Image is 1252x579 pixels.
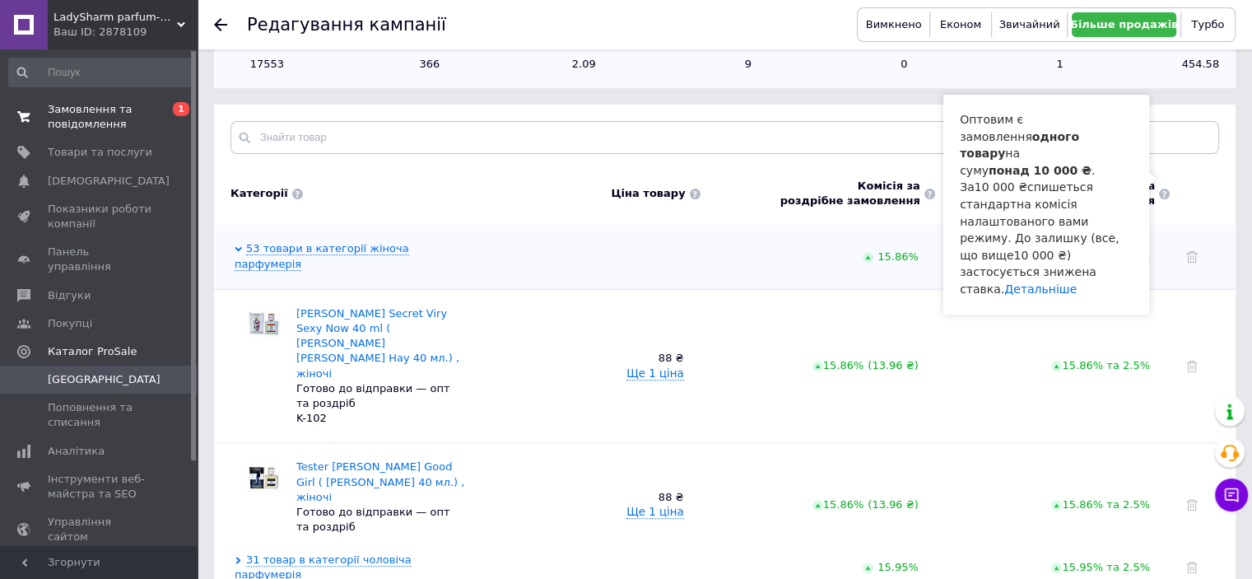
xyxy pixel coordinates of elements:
button: Ще 1 ціна [626,367,683,381]
span: Оптовим є замовлення на суму . За 10 000 ₴ спишеться стандартна комісія налаштованого вами режиму... [960,113,1119,296]
img: arrow [1051,361,1062,371]
a: [PERSON_NAME] Secret Viry Sexy Now 40 ml ( [PERSON_NAME] [PERSON_NAME] Нау 40 мл.) , жіночі [296,307,459,380]
span: 15.86% [812,359,919,371]
span: Турбо [1191,18,1224,30]
span: 1 [924,57,1063,72]
div: ( 13.96 ₴ ) [868,358,919,373]
img: arrow [863,252,873,263]
span: 15.86% [812,498,919,511]
b: понад 10 000 ₴ [989,164,1091,177]
button: Вимкнено [862,12,925,37]
span: [GEOGRAPHIC_DATA] [48,372,161,387]
span: Вимкнено [866,18,922,30]
span: Панель управління [48,245,152,274]
button: Турбо [1185,12,1231,37]
span: Відгуки [48,288,91,303]
span: 15.95% [877,561,919,573]
span: Показники роботи компанії [48,202,152,231]
a: Детальніше [1004,282,1077,296]
span: Товари та послуги [48,145,152,160]
span: 15.95% та 2.5% [1051,561,1153,573]
img: arrow [812,500,823,511]
a: 53 товари в категорії жіноча парфумерія [235,242,409,270]
span: Каталог ProSale [48,344,137,359]
button: Більше продажів [1072,12,1175,37]
button: Ще 1 ціна [626,506,683,519]
span: Інструменти веб-майстра та SEO [48,472,152,502]
img: Tester Carolina Herrera Good Girl ( Кароліна Херрера Гуд Герл 40 мл.) , жіночі [248,460,280,493]
span: Більше продажів [1070,18,1178,30]
span: 88 ₴ [659,352,684,364]
button: Звичайний [996,12,1064,37]
span: 15.86% та 2.5% [1051,359,1153,371]
img: Tester Victoria Secret Viry Sexy Now 40 ml ( Вікторія Сікрет Вері Сексі Нау 40 мл.) , жіночі [248,306,280,339]
span: Замовлення та повідомлення [48,102,152,132]
span: LadySharm parfum-opt [54,10,177,25]
span: Аналітика [48,444,105,459]
span: 366 [300,57,440,72]
button: Економ [934,12,987,37]
div: Готово до відправки — опт та роздріб [296,381,465,411]
span: 9 [612,57,752,72]
span: 15.86% та 2.5% [1051,498,1153,511]
img: arrow [863,563,873,573]
span: 2.09 [456,57,595,72]
img: arrow [812,361,823,371]
span: 17553 [230,57,284,72]
span: Поповнення та списання [48,400,152,430]
span: Ціна товару [611,186,685,201]
span: 1 [173,102,189,116]
img: arrow [1051,563,1062,573]
span: K-102 [296,412,327,424]
img: arrow [1051,500,1062,511]
span: Категорії [230,186,288,201]
button: Чат з покупцем [1215,479,1248,511]
span: 88 ₴ [659,491,684,503]
span: 0 [768,57,907,72]
span: Покупці [48,316,92,331]
input: Знайти товар [230,121,1219,154]
input: Пошук [8,58,194,87]
span: 454.58 [1080,57,1219,72]
span: 15.86% [877,250,919,263]
span: Звичайний [999,18,1060,30]
a: Tester [PERSON_NAME] Good Girl ( [PERSON_NAME] 40 мл.) , жіночі [296,460,464,502]
span: [DEMOGRAPHIC_DATA] [48,174,170,189]
div: Редагування кампанії [247,16,446,34]
div: Готово до відправки — опт та роздріб [296,505,465,535]
div: ( 13.96 ₴ ) [868,497,919,512]
b: одного товару [960,130,1079,161]
span: Управління сайтом [48,515,152,544]
span: Економ [940,18,981,30]
span: K-09 [296,535,319,548]
div: Ваш ID: 2878109 [54,25,198,40]
span: Комісія за роздрібне замовлення [780,179,920,208]
div: Повернутися назад [214,18,227,31]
